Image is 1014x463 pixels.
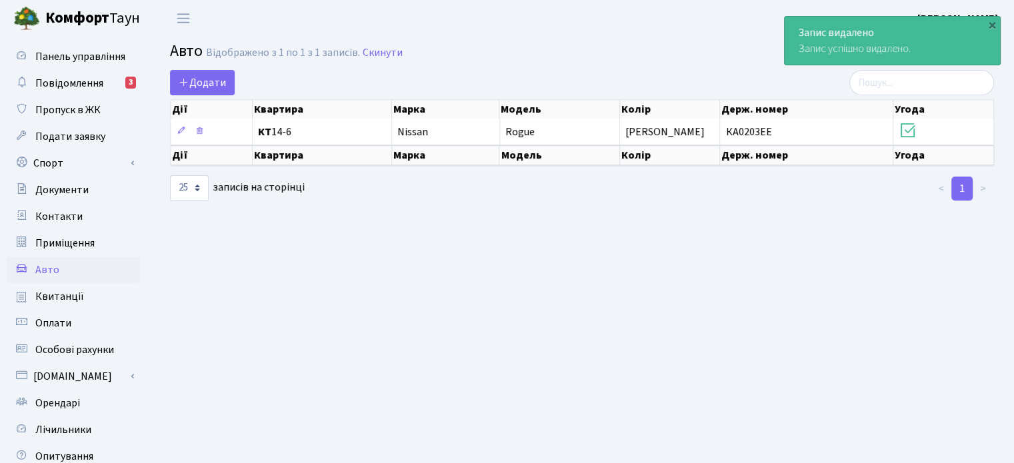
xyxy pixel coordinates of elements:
[505,125,535,139] span: Rogue
[253,145,392,165] th: Квартира
[363,47,403,59] a: Скинути
[206,47,360,59] div: Відображено з 1 по 1 з 1 записів.
[785,17,1000,65] div: Запис успішно видалено.
[45,7,140,30] span: Таун
[7,336,140,363] a: Особові рахунки
[7,230,140,256] a: Приміщення
[35,316,71,330] span: Оплати
[7,283,140,310] a: Квитанції
[35,422,91,437] span: Лічильники
[7,416,140,443] a: Лічильники
[13,5,40,32] img: logo.png
[720,145,893,165] th: Держ. номер
[171,100,253,119] th: Дії
[7,123,140,150] a: Подати заявку
[35,342,114,357] span: Особові рахунки
[7,390,140,416] a: Орендарі
[7,43,140,70] a: Панель управління
[7,150,140,177] a: Спорт
[35,396,80,410] span: Орендарі
[45,7,109,29] b: Комфорт
[798,25,874,40] strong: Запис видалено
[35,129,105,144] span: Подати заявку
[499,100,620,119] th: Модель
[620,100,720,119] th: Колір
[258,127,386,137] span: 14-6
[35,49,125,64] span: Панель управління
[170,39,203,63] span: Авто
[917,11,998,26] b: [PERSON_NAME]
[893,100,994,119] th: Угода
[7,203,140,230] a: Контакти
[35,209,83,224] span: Контакти
[35,262,59,277] span: Авто
[625,125,705,139] span: [PERSON_NAME]
[499,145,620,165] th: Модель
[125,77,136,89] div: 3
[179,75,226,90] span: Додати
[35,289,84,304] span: Квитанції
[7,310,140,336] a: Оплати
[167,7,200,29] button: Переключити навігацію
[170,175,209,201] select: записів на сторінці
[392,145,500,165] th: Марка
[392,100,500,119] th: Марка
[951,177,973,201] a: 1
[7,363,140,390] a: [DOMAIN_NAME]
[720,100,893,119] th: Держ. номер
[35,76,103,91] span: Повідомлення
[7,256,140,283] a: Авто
[620,145,720,165] th: Колір
[985,18,999,31] div: ×
[253,100,392,119] th: Квартира
[258,125,271,139] b: КТ
[35,183,89,197] span: Документи
[170,70,235,95] a: Додати
[893,145,994,165] th: Угода
[35,103,101,117] span: Пропуск в ЖК
[7,177,140,203] a: Документи
[7,97,140,123] a: Пропуск в ЖК
[917,11,998,27] a: [PERSON_NAME]
[170,175,305,201] label: записів на сторінці
[849,70,994,95] input: Пошук...
[725,125,771,139] span: КА0203ЕЕ
[397,125,428,139] span: Nissan
[7,70,140,97] a: Повідомлення3
[171,145,253,165] th: Дії
[35,236,95,250] span: Приміщення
